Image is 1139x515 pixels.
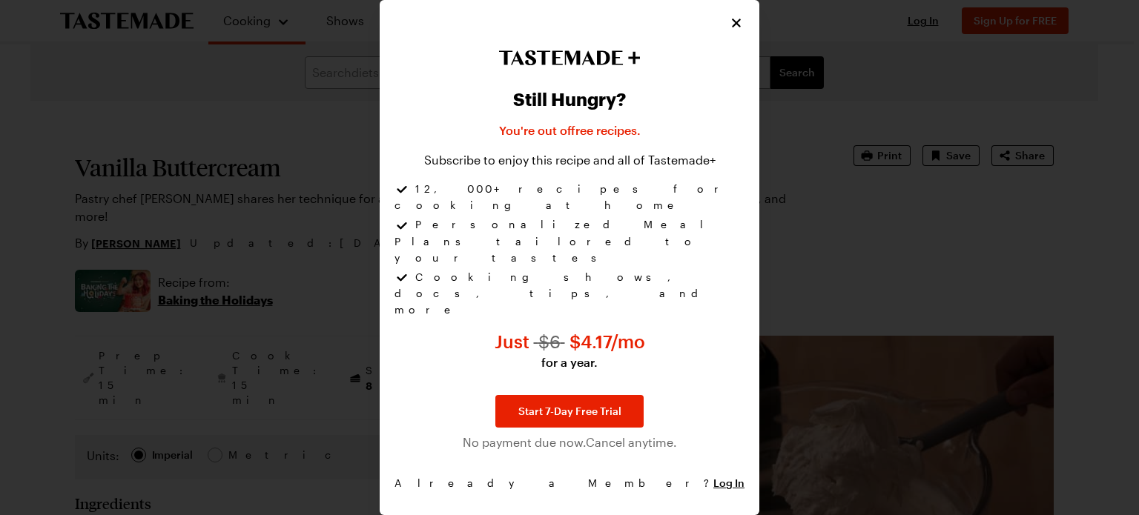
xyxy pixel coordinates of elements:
[495,330,645,371] p: Just $4.17 per month for a year instead of $6
[513,89,626,110] h2: Still Hungry?
[463,433,677,451] span: No payment due now. Cancel anytime.
[728,15,745,31] button: Close
[495,330,645,352] span: Just $ 4.17 /mo
[424,151,716,169] p: Subscribe to enjoy this recipe and all of Tastemade+
[394,269,745,318] li: Cooking shows, docs, tips, and more
[534,330,565,352] span: $ 6
[498,50,641,65] img: Tastemade+
[518,404,621,419] span: Start 7-Day Free Trial
[394,181,745,216] li: 12,000+ recipes for cooking at home
[713,476,745,491] button: Log In
[495,395,644,428] a: Start 7-Day Free Trial
[394,216,745,268] li: Personalized Meal Plans tailored to your tastes
[394,475,745,491] span: Already a Member?
[499,122,641,139] p: You're out of free recipes .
